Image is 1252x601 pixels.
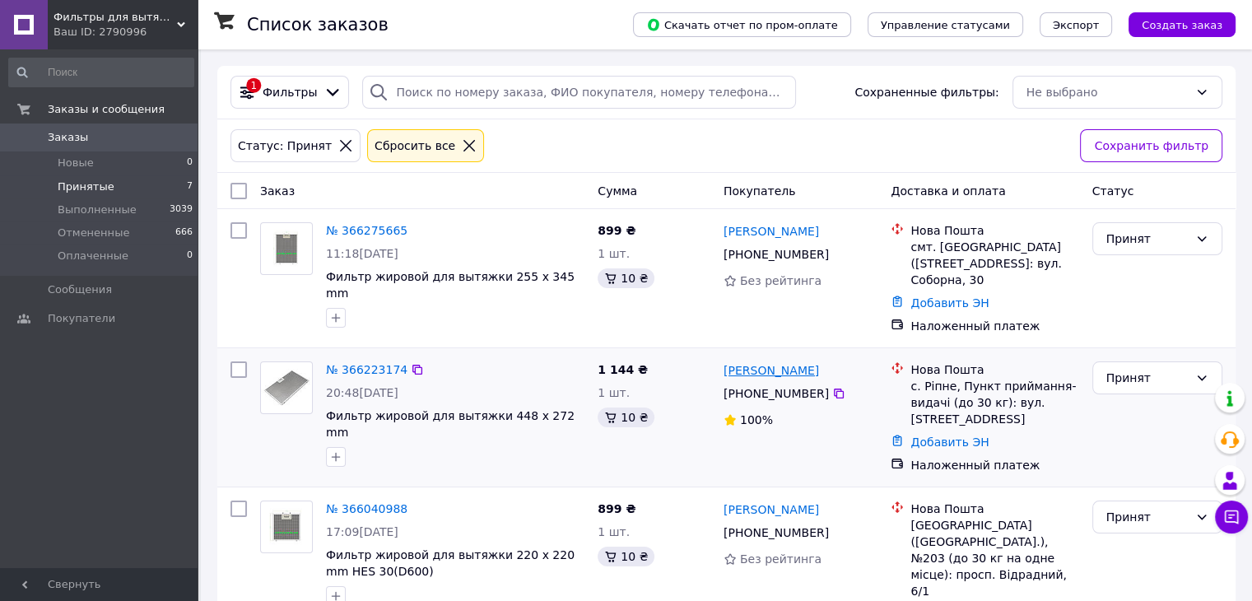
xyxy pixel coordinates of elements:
div: Принят [1106,369,1189,387]
div: Нова Пошта [910,361,1078,378]
span: 100% [740,413,773,426]
span: Покупатель [724,184,796,198]
a: [PERSON_NAME] [724,501,819,518]
div: [PHONE_NUMBER] [720,243,832,266]
div: [PHONE_NUMBER] [720,521,832,544]
div: Принят [1106,230,1189,248]
span: Без рейтинга [740,274,821,287]
div: Принят [1106,508,1189,526]
div: Нова Пошта [910,222,1078,239]
span: Доставка и оплата [891,184,1005,198]
span: Сохранить фильтр [1094,137,1208,155]
img: Фото товару [261,369,312,408]
div: с. Ріпне, Пункт приймання-видачі (до 30 кг): вул. [STREET_ADDRESS] [910,378,1078,427]
span: 1 шт. [598,247,630,260]
span: 0 [187,156,193,170]
a: [PERSON_NAME] [724,362,819,379]
div: 10 ₴ [598,408,654,427]
a: Фото товару [260,501,313,553]
a: Создать заказ [1112,17,1236,30]
span: Управление статусами [881,19,1010,31]
span: 17:09[DATE] [326,525,398,538]
span: Заказы и сообщения [48,102,165,117]
button: Создать заказ [1129,12,1236,37]
span: 1 шт. [598,525,630,538]
span: Новые [58,156,94,170]
span: Выполненные [58,203,137,217]
div: Нова Пошта [910,501,1078,517]
span: Отмененные [58,226,129,240]
span: Создать заказ [1142,19,1222,31]
a: № 366223174 [326,363,407,376]
span: Покупатели [48,311,115,326]
a: Добавить ЭН [910,436,989,449]
span: 7 [187,179,193,194]
button: Скачать отчет по пром-оплате [633,12,851,37]
span: Сумма [598,184,637,198]
div: Ваш ID: 2790996 [54,25,198,40]
span: 0 [187,249,193,263]
div: смт. [GEOGRAPHIC_DATA] ([STREET_ADDRESS]: вул. Соборна, 30 [910,239,1078,288]
div: Не выбрано [1026,83,1189,101]
a: Фото товару [260,222,313,275]
span: Скачать отчет по пром-оплате [646,17,838,32]
a: № 366040988 [326,502,407,515]
h1: Список заказов [247,15,389,35]
span: 3039 [170,203,193,217]
a: Добавить ЭН [910,296,989,310]
a: Фильтр жировой для вытяжки 220 x 220 mm HES 30(D600) [326,548,575,578]
span: Без рейтинга [740,552,821,566]
span: Статус [1092,184,1134,198]
button: Сохранить фильтр [1080,129,1222,162]
span: Оплаченные [58,249,128,263]
div: [PHONE_NUMBER] [720,382,832,405]
div: Сбросить все [371,137,458,155]
a: [PERSON_NAME] [724,223,819,240]
button: Управление статусами [868,12,1023,37]
a: Фильтр жировой для вытяжки 448 x 272 mm [326,409,575,439]
span: Заказ [260,184,295,198]
span: Заказы [48,130,88,145]
span: Сохраненные фильтры: [854,84,998,100]
span: 899 ₴ [598,224,635,237]
span: Принятые [58,179,114,194]
span: 20:48[DATE] [326,386,398,399]
a: Фото товару [260,361,313,414]
button: Чат с покупателем [1215,501,1248,533]
a: Фильтр жировой для вытяжки 255 x 345 mm [326,270,575,300]
span: Фильтры для вытяжек [54,10,177,25]
input: Поиск [8,58,194,87]
button: Экспорт [1040,12,1112,37]
span: 899 ₴ [598,502,635,515]
div: 10 ₴ [598,547,654,566]
img: Фото товару [261,508,312,547]
div: [GEOGRAPHIC_DATA] ([GEOGRAPHIC_DATA].), №203 (до 30 кг на одне місце): просп. Відрадний, 6/1 [910,517,1078,599]
img: Фото товару [261,230,312,268]
div: Наложенный платеж [910,457,1078,473]
span: 11:18[DATE] [326,247,398,260]
span: 1 шт. [598,386,630,399]
span: 1 144 ₴ [598,363,648,376]
span: Экспорт [1053,19,1099,31]
span: Сообщения [48,282,112,297]
div: 10 ₴ [598,268,654,288]
div: Статус: Принят [235,137,335,155]
span: 666 [175,226,193,240]
div: Наложенный платеж [910,318,1078,334]
input: Поиск по номеру заказа, ФИО покупателя, номеру телефона, Email, номеру накладной [362,76,796,109]
a: № 366275665 [326,224,407,237]
span: Фильтры [263,84,317,100]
